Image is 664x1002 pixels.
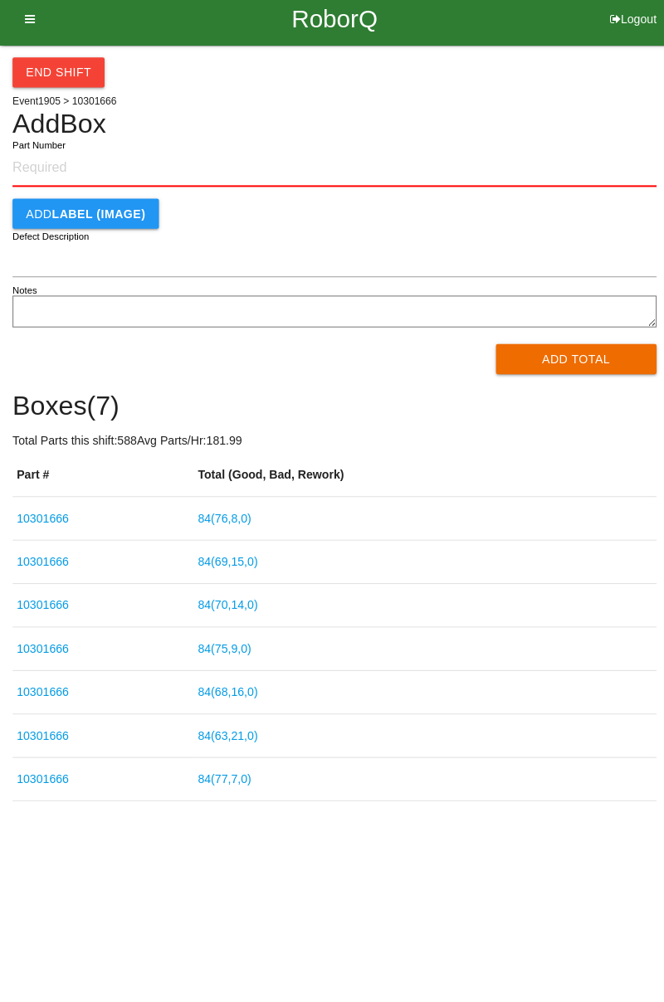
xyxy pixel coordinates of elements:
[17,688,68,701] a: 10301666
[12,436,652,454] p: Total Parts this shift: 588 Avg Parts/Hr: 181.99
[17,515,68,528] a: 10301666
[12,157,652,193] input: Required
[12,289,37,304] label: Notes
[12,145,65,159] label: Part Number
[12,65,104,95] button: End Shift
[197,644,250,658] a: 84(75,9,0)
[51,213,144,226] b: LABEL (IMAGE)
[197,688,256,701] a: 84(68,16,0)
[12,116,652,145] h4: Add Box
[492,349,652,379] button: Add Total
[12,396,652,425] h4: Boxes ( 7 )
[193,458,652,501] th: Total (Good, Bad, Rework)
[17,731,68,744] a: 10301666
[12,205,158,235] button: AddLABEL (IMAGE)
[197,601,256,615] a: 84(70,14,0)
[17,774,68,787] a: 10301666
[197,774,250,787] a: 84(77,7,0)
[197,558,256,572] a: 84(69,15,0)
[12,458,193,501] th: Part #
[12,102,115,114] span: Event 1905 > 10301666
[17,558,68,572] a: 10301666
[17,601,68,615] a: 10301666
[12,236,89,250] label: Defect Description
[197,515,250,528] a: 84(76,8,0)
[17,644,68,658] a: 10301666
[197,731,256,744] a: 84(63,21,0)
